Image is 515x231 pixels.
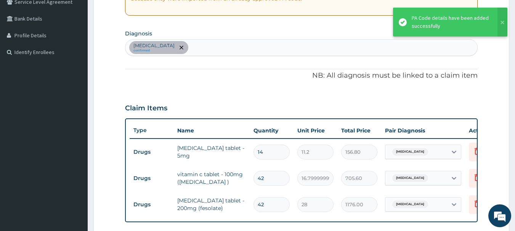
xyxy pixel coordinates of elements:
div: Chat with us now [40,43,128,53]
span: [MEDICAL_DATA] [392,201,428,208]
span: remove selection option [178,44,185,51]
h3: Claim Items [125,104,167,113]
td: Drugs [130,171,173,185]
span: We're online! [44,68,105,145]
div: PA Code details have been added successfully [412,14,490,30]
th: Name [173,123,250,138]
label: Diagnosis [125,30,152,37]
th: Actions [465,123,503,138]
small: confirmed [133,49,175,53]
div: Minimize live chat window [125,4,143,22]
td: [MEDICAL_DATA] tablet - 200mg (fesolate) [173,193,250,216]
p: NB: All diagnosis must be linked to a claim item [125,71,478,81]
td: Drugs [130,198,173,212]
th: Quantity [250,123,294,138]
th: Type [130,123,173,137]
textarea: Type your message and hit 'Enter' [4,152,145,178]
span: [MEDICAL_DATA] [392,148,428,156]
td: Drugs [130,145,173,159]
img: d_794563401_company_1708531726252_794563401 [14,38,31,57]
th: Total Price [337,123,381,138]
td: vitamin c tablet - 100mg ([MEDICAL_DATA] ) [173,167,250,190]
td: [MEDICAL_DATA] tablet - 5mg [173,140,250,163]
th: Unit Price [294,123,337,138]
span: [MEDICAL_DATA] [392,174,428,182]
th: Pair Diagnosis [381,123,465,138]
p: [MEDICAL_DATA] [133,43,175,49]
